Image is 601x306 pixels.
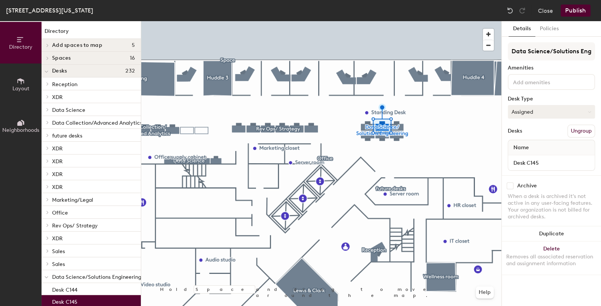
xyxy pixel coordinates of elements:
span: Marketing/Legal [52,197,93,203]
div: Desks [508,128,522,134]
button: Close [538,5,553,17]
input: Unnamed desk [510,158,593,168]
button: Policies [535,21,563,37]
div: When a desk is archived it's not active in any user-facing features. Your organization is not bil... [508,193,595,220]
span: Data Collection/Advanced Analytics [52,120,142,126]
p: Desk C145 [52,297,77,305]
div: [STREET_ADDRESS][US_STATE] [6,6,93,15]
span: Data Science [52,107,85,113]
span: Office [52,210,68,216]
span: Spaces [52,55,71,61]
img: Undo [506,7,514,14]
span: XDR [52,145,63,152]
span: Neighborhoods [2,127,39,133]
button: Assigned [508,105,595,119]
span: XDR [52,94,63,100]
div: Archive [517,183,537,189]
div: Amenities [508,65,595,71]
input: Add amenities [512,77,579,86]
span: Rev Ops/ Strategy [52,223,98,229]
img: Redo [518,7,526,14]
button: Duplicate [502,226,601,241]
div: Removes all associated reservation and assignment information [506,253,596,267]
span: future desks [52,133,82,139]
button: Ungroup [567,125,595,138]
button: DeleteRemoves all associated reservation and assignment information [502,241,601,275]
span: Sales [52,248,65,255]
span: Data Science/Solutions Engineering [52,274,141,280]
h1: Directory [42,27,141,39]
span: Sales [52,261,65,267]
span: Name [510,141,533,155]
span: Add spaces to map [52,42,102,48]
span: 5 [132,42,135,48]
span: Desks [52,68,67,74]
span: XDR [52,184,63,190]
span: XDR [52,235,63,242]
span: Reception [52,81,77,88]
span: XDR [52,171,63,178]
span: Layout [12,85,29,92]
button: Help [476,286,494,298]
button: Publish [561,5,590,17]
div: Desk Type [508,96,595,102]
span: 16 [129,55,135,61]
span: Directory [9,44,32,50]
span: 232 [125,68,135,74]
button: Details [509,21,535,37]
span: XDR [52,158,63,165]
p: Desk C144 [52,284,77,293]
